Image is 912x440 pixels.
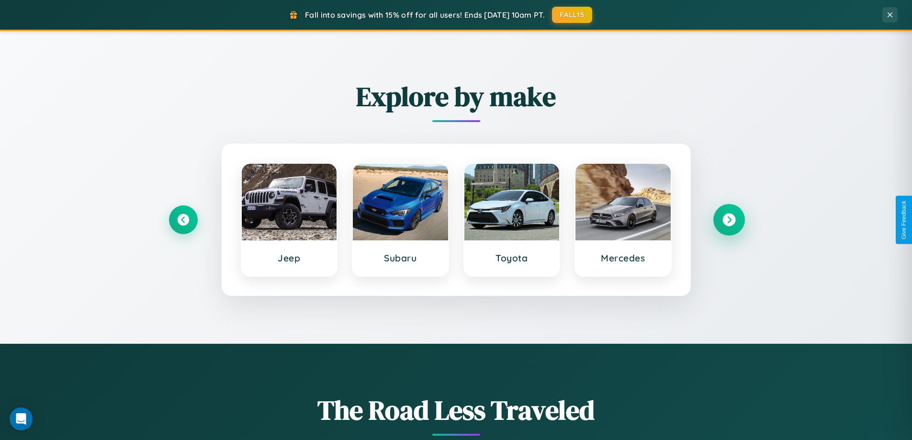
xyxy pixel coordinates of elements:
[552,7,592,23] button: FALL15
[251,252,327,264] h3: Jeep
[169,392,743,429] h1: The Road Less Traveled
[362,252,439,264] h3: Subaru
[169,78,743,115] h2: Explore by make
[901,201,907,239] div: Give Feedback
[10,407,33,430] div: Open Intercom Messenger
[305,10,545,20] span: Fall into savings with 15% off for all users! Ends [DATE] 10am PT.
[474,252,550,264] h3: Toyota
[585,252,661,264] h3: Mercedes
